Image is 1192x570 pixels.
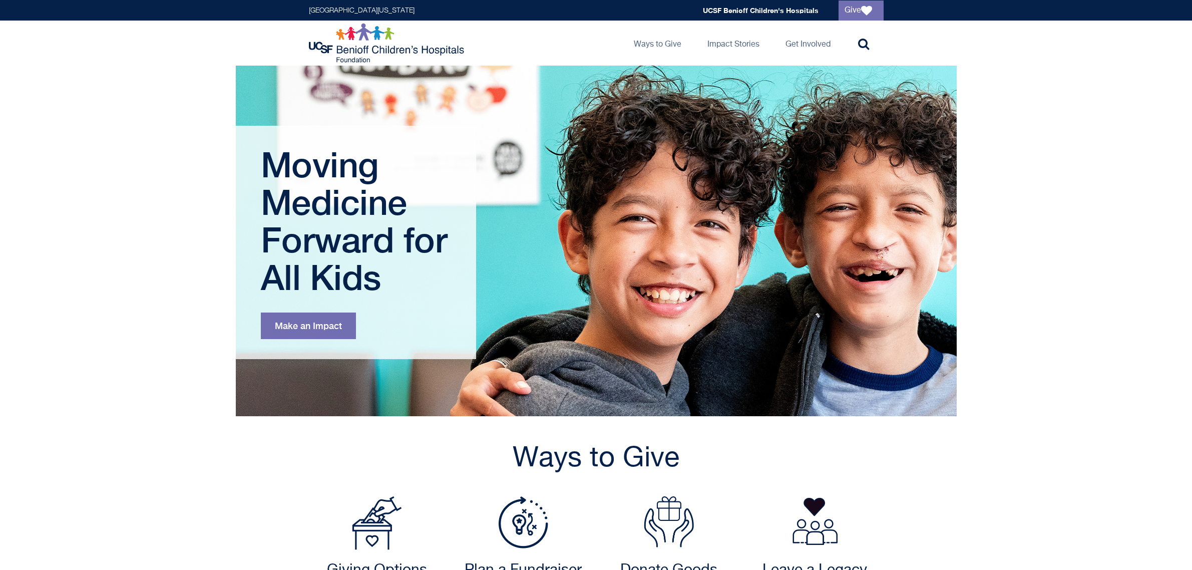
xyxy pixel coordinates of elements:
a: Ways to Give [626,21,689,66]
a: Get Involved [777,21,839,66]
a: UCSF Benioff Children's Hospitals [703,6,819,15]
a: Give [839,1,884,21]
a: Make an Impact [261,313,356,339]
h1: Moving Medicine Forward for All Kids [261,146,454,296]
a: Impact Stories [699,21,767,66]
img: Donate Goods [644,496,694,547]
img: Payment Options [352,496,402,550]
img: Plan a Fundraiser [498,496,548,548]
a: [GEOGRAPHIC_DATA][US_STATE] [309,7,415,14]
img: Logo for UCSF Benioff Children's Hospitals Foundation [309,23,467,63]
h2: Ways to Give [309,441,884,476]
